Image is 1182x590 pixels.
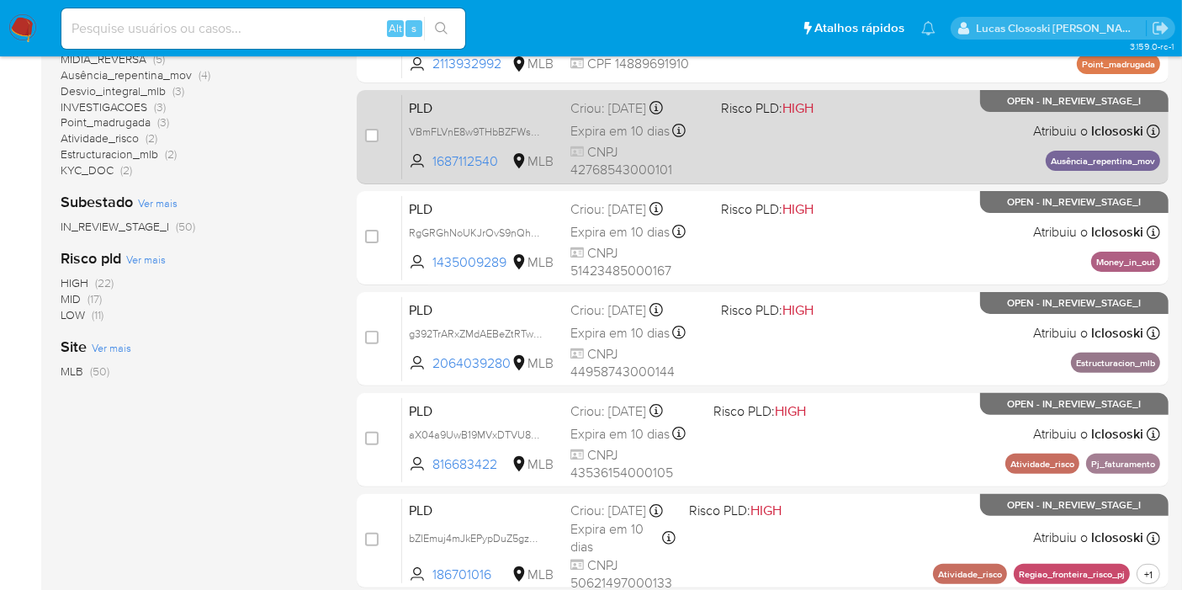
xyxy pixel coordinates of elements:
p: lucas.clososki@mercadolivre.com [977,20,1147,36]
span: s [411,20,416,36]
input: Pesquise usuários ou casos... [61,18,465,40]
span: 3.159.0-rc-1 [1130,40,1174,53]
button: search-icon [424,17,458,40]
span: Alt [389,20,402,36]
a: Sair [1152,19,1169,37]
a: Notificações [921,21,936,35]
span: Atalhos rápidos [814,19,904,37]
